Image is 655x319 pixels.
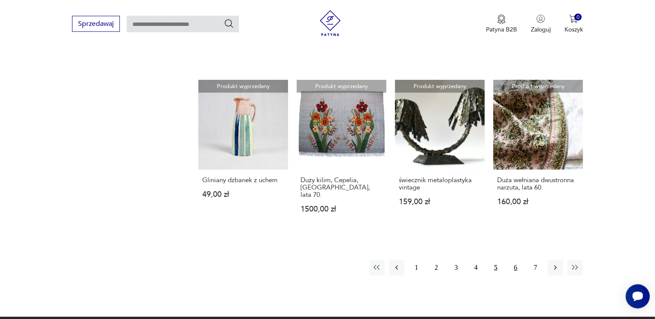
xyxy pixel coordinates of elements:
[569,15,578,23] img: Ikona koszyka
[564,15,583,34] button: 0Koszyk
[531,15,551,34] button: Zaloguj
[486,15,517,34] button: Patyna B2B
[399,198,481,205] p: 159,00 zł
[317,10,343,36] img: Patyna - sklep z meblami i dekoracjami vintage
[72,16,120,32] button: Sprzedawaj
[409,260,424,275] button: 1
[468,260,484,275] button: 4
[488,260,504,275] button: 5
[497,177,579,191] h3: Duża wełniana dwustronna narzuta, lata 60.
[497,15,506,24] img: Ikona medalu
[429,260,444,275] button: 2
[626,284,650,309] iframe: Smartsupp widget button
[564,25,583,34] p: Koszyk
[202,177,284,184] h3: Gliniany dzbanek z uchem
[399,177,481,191] h3: świecznik metaloplastyka vintage
[536,15,545,23] img: Ikonka użytkownika
[301,205,382,213] p: 1500,00 zł
[198,80,288,230] a: Produkt wyprzedanyGliniany dzbanek z uchemGliniany dzbanek z uchem49,00 zł
[202,191,284,198] p: 49,00 zł
[486,25,517,34] p: Patyna B2B
[508,260,523,275] button: 6
[72,22,120,28] a: Sprzedawaj
[497,198,579,205] p: 160,00 zł
[301,177,382,199] h3: Duży kilim, Cepelia, [GEOGRAPHIC_DATA], lata 70.
[493,80,583,230] a: Produkt wyprzedanyDuża wełniana dwustronna narzuta, lata 60.Duża wełniana dwustronna narzuta, lat...
[574,14,582,21] div: 0
[297,80,386,230] a: Produkt wyprzedanyDuży kilim, Cepelia, Polska, lata 70.Duży kilim, Cepelia, [GEOGRAPHIC_DATA], la...
[448,260,464,275] button: 3
[224,19,234,29] button: Szukaj
[395,80,485,230] a: Produkt wyprzedanyświecznik metaloplastyka vintageświecznik metaloplastyka vintage159,00 zł
[531,25,551,34] p: Zaloguj
[486,15,517,34] a: Ikona medaluPatyna B2B
[528,260,543,275] button: 7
